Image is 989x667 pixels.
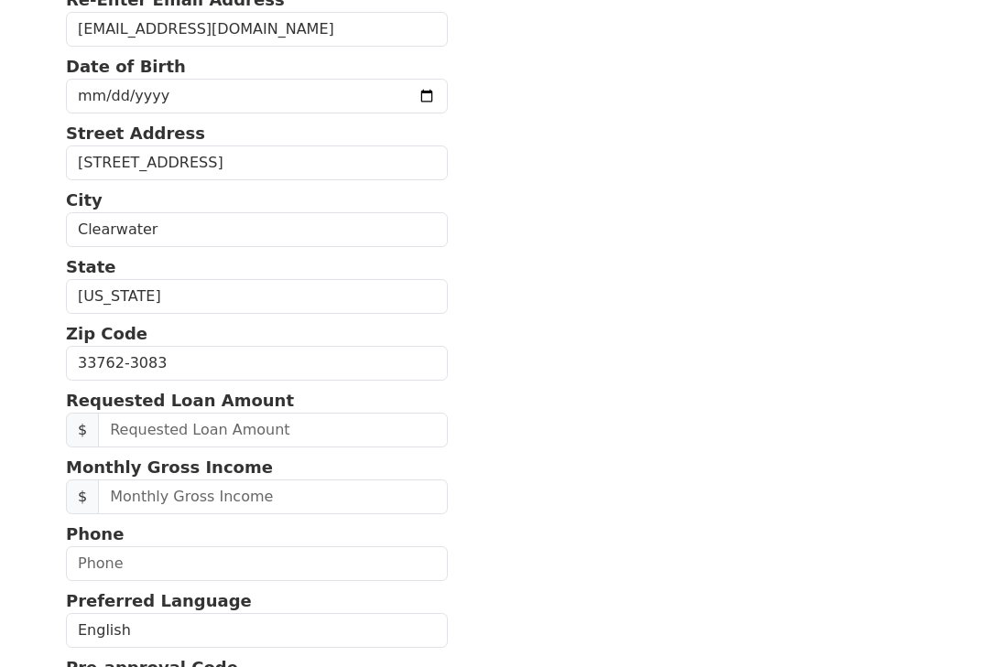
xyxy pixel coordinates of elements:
[66,13,448,48] input: Re-Enter Email Address
[98,414,448,448] input: Requested Loan Amount
[66,258,116,277] strong: State
[66,124,205,144] strong: Street Address
[66,480,99,515] span: $
[66,392,294,411] strong: Requested Loan Amount
[98,480,448,515] input: Monthly Gross Income
[66,213,448,248] input: City
[66,547,448,582] input: Phone
[66,58,186,77] strong: Date of Birth
[66,525,124,544] strong: Phone
[66,414,99,448] span: $
[66,456,448,480] p: Monthly Gross Income
[66,325,147,344] strong: Zip Code
[66,191,103,210] strong: City
[66,592,252,611] strong: Preferred Language
[66,146,448,181] input: Street Address
[66,347,448,382] input: Zip Code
